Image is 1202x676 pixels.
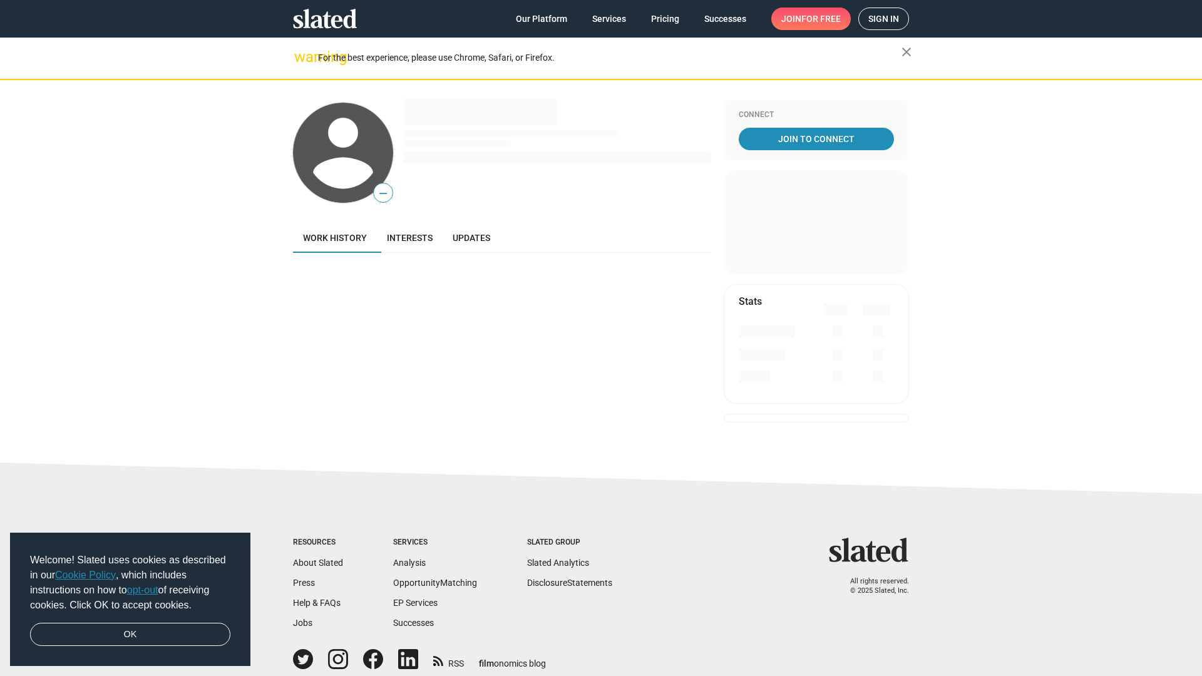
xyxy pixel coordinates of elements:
[739,128,894,150] a: Join To Connect
[30,553,230,613] span: Welcome! Slated uses cookies as described in our , which includes instructions on how to of recei...
[527,558,589,568] a: Slated Analytics
[641,8,689,30] a: Pricing
[801,8,841,30] span: for free
[704,8,746,30] span: Successes
[393,598,438,608] a: EP Services
[479,648,546,670] a: filmonomics blog
[318,49,902,66] div: For the best experience, please use Chrome, Safari, or Firefox.
[293,223,377,253] a: Work history
[781,8,841,30] span: Join
[739,295,762,308] mat-card-title: Stats
[527,538,612,548] div: Slated Group
[868,8,899,29] span: Sign in
[582,8,636,30] a: Services
[858,8,909,30] a: Sign in
[771,8,851,30] a: Joinfor free
[393,558,426,568] a: Analysis
[739,110,894,120] div: Connect
[527,578,612,588] a: DisclosureStatements
[55,570,116,580] a: Cookie Policy
[393,618,434,628] a: Successes
[10,533,250,667] div: cookieconsent
[127,585,158,595] a: opt-out
[30,623,230,647] a: dismiss cookie message
[387,233,433,243] span: Interests
[443,223,500,253] a: Updates
[453,233,490,243] span: Updates
[374,185,393,202] span: —
[741,128,891,150] span: Join To Connect
[393,538,477,548] div: Services
[293,538,343,548] div: Resources
[293,558,343,568] a: About Slated
[293,598,341,608] a: Help & FAQs
[837,577,909,595] p: All rights reserved. © 2025 Slated, Inc.
[393,578,477,588] a: OpportunityMatching
[694,8,756,30] a: Successes
[293,578,315,588] a: Press
[506,8,577,30] a: Our Platform
[516,8,567,30] span: Our Platform
[294,49,309,64] mat-icon: warning
[433,650,464,670] a: RSS
[651,8,679,30] span: Pricing
[377,223,443,253] a: Interests
[899,44,914,59] mat-icon: close
[479,658,494,668] span: film
[303,233,367,243] span: Work history
[592,8,626,30] span: Services
[293,618,312,628] a: Jobs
